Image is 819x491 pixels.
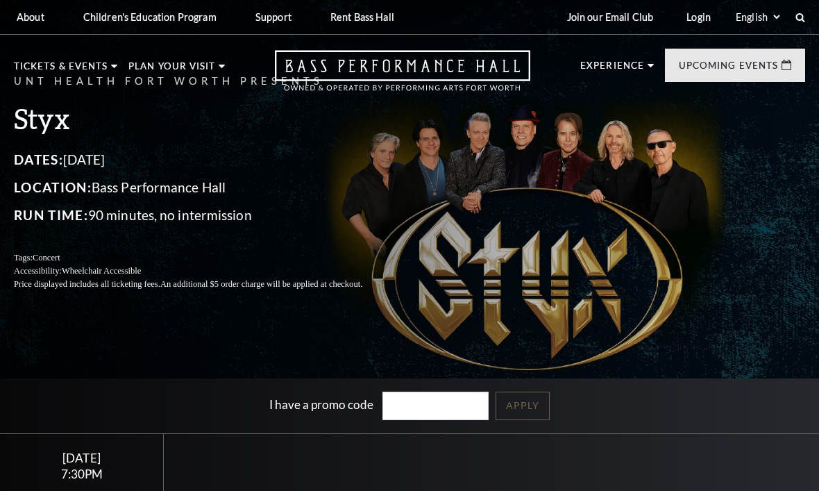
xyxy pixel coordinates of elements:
[14,149,396,171] p: [DATE]
[14,151,63,167] span: Dates:
[269,397,373,412] label: I have a promo code
[17,451,147,465] div: [DATE]
[17,468,147,480] div: 7:30PM
[62,266,141,276] span: Wheelchair Accessible
[733,10,782,24] select: Select:
[14,207,88,223] span: Run Time:
[14,101,396,136] h3: Styx
[255,11,292,23] p: Support
[128,62,215,78] p: Plan Your Visit
[160,279,362,289] span: An additional $5 order charge will be applied at checkout.
[17,11,44,23] p: About
[14,179,92,195] span: Location:
[83,11,217,23] p: Children's Education Program
[679,61,778,78] p: Upcoming Events
[330,11,394,23] p: Rent Bass Hall
[14,278,396,291] p: Price displayed includes all ticketing fees.
[33,253,60,263] span: Concert
[14,265,396,278] p: Accessibility:
[580,61,644,78] p: Experience
[14,62,108,78] p: Tickets & Events
[14,251,396,265] p: Tags:
[14,204,396,226] p: 90 minutes, no intermission
[14,176,396,199] p: Bass Performance Hall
